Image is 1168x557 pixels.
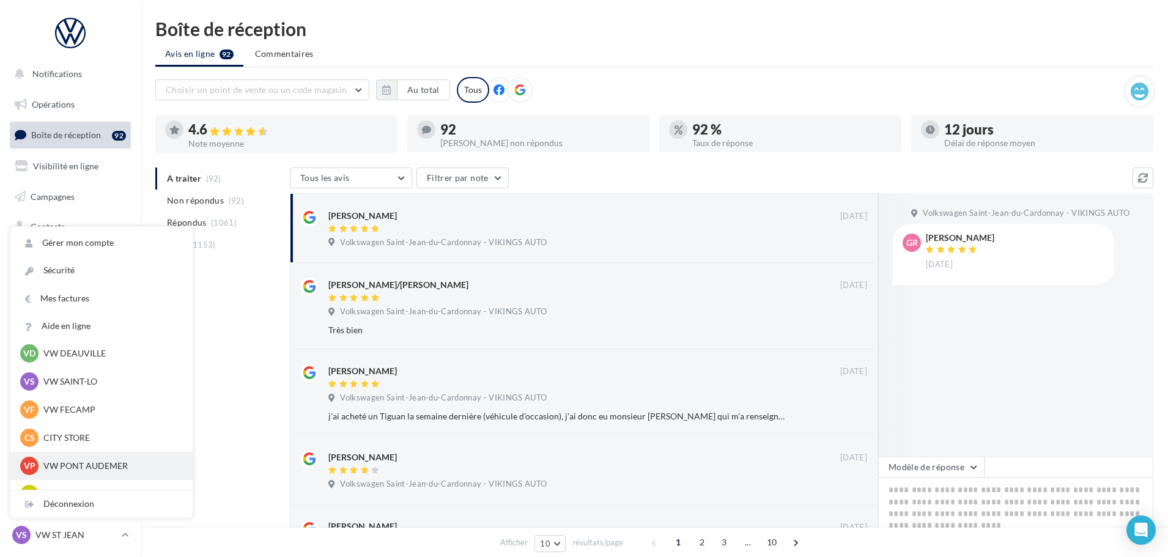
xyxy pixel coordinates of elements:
[32,68,82,79] span: Notifications
[328,410,788,422] div: j'ai acheté un Tiguan la semaine dernière (véhicule d'occasion), j'ai donc eu monsieur [PERSON_NA...
[190,240,216,249] span: (1153)
[340,479,547,490] span: Volkswagen Saint-Jean-du-Cardonnay - VIKINGS AUTO
[944,123,1144,136] div: 12 jours
[1126,515,1156,545] div: Open Intercom Messenger
[10,523,131,547] a: VS VW ST JEAN
[840,211,867,222] span: [DATE]
[166,84,347,95] span: Choisir un point de vente ou un code magasin
[328,210,397,222] div: [PERSON_NAME]
[840,280,867,291] span: [DATE]
[155,20,1153,38] div: Boîte de réception
[16,529,27,541] span: VS
[440,123,640,136] div: 92
[440,139,640,147] div: [PERSON_NAME] non répondus
[692,533,712,552] span: 2
[692,123,892,136] div: 92 %
[906,237,918,249] span: Gr
[7,61,128,87] button: Notifications
[7,184,133,210] a: Campagnes
[397,79,450,100] button: Au total
[328,451,397,463] div: [PERSON_NAME]
[7,214,133,240] a: Contacts
[167,216,207,229] span: Répondus
[840,522,867,533] span: [DATE]
[328,520,397,533] div: [PERSON_NAME]
[668,533,688,552] span: 1
[31,130,101,140] span: Boîte de réception
[923,208,1129,219] span: Volkswagen Saint-Jean-du-Cardonnay - VIKINGS AUTO
[416,168,509,188] button: Filtrer par note
[7,92,133,117] a: Opérations
[43,432,178,444] p: CITY STORE
[35,529,117,541] p: VW ST JEAN
[540,539,550,548] span: 10
[840,452,867,463] span: [DATE]
[24,460,35,472] span: VP
[10,312,193,340] a: Aide en ligne
[188,123,388,137] div: 4.6
[534,535,566,552] button: 10
[155,79,369,100] button: Choisir un point de vente ou un code magasin
[944,139,1144,147] div: Délai de réponse moyen
[43,347,178,360] p: VW DEAUVILLE
[43,460,178,472] p: VW PONT AUDEMER
[32,99,75,109] span: Opérations
[328,365,397,377] div: [PERSON_NAME]
[24,404,35,416] span: VF
[188,139,388,148] div: Note moyenne
[43,375,178,388] p: VW SAINT-LO
[340,393,547,404] span: Volkswagen Saint-Jean-du-Cardonnay - VIKINGS AUTO
[7,245,133,270] a: Médiathèque
[328,324,788,336] div: Très bien
[840,366,867,377] span: [DATE]
[7,346,133,382] a: Campagnes DataOnDemand
[878,457,985,478] button: Modèle de réponse
[167,194,224,207] span: Non répondus
[926,234,994,242] div: [PERSON_NAME]
[7,305,133,341] a: PLV et print personnalisable
[500,537,528,548] span: Afficher
[24,488,35,500] span: VL
[24,375,35,388] span: VS
[211,218,237,227] span: (1061)
[692,139,892,147] div: Taux de réponse
[10,285,193,312] a: Mes factures
[10,490,193,518] div: Déconnexion
[112,131,126,141] div: 92
[714,533,734,552] span: 3
[43,488,178,500] p: VW LISIEUX
[328,279,468,291] div: [PERSON_NAME]/[PERSON_NAME]
[572,537,623,548] span: résultats/page
[23,347,35,360] span: VD
[290,168,412,188] button: Tous les avis
[33,161,98,171] span: Visibilité en ligne
[376,79,450,100] button: Au total
[738,533,758,552] span: ...
[7,275,133,301] a: Calendrier
[762,533,782,552] span: 10
[926,259,953,270] span: [DATE]
[10,229,193,257] a: Gérer mon compte
[457,77,489,103] div: Tous
[31,191,75,201] span: Campagnes
[10,257,193,284] a: Sécurité
[340,237,547,248] span: Volkswagen Saint-Jean-du-Cardonnay - VIKINGS AUTO
[7,122,133,148] a: Boîte de réception92
[300,172,350,183] span: Tous les avis
[7,153,133,179] a: Visibilité en ligne
[24,432,35,444] span: CS
[340,306,547,317] span: Volkswagen Saint-Jean-du-Cardonnay - VIKINGS AUTO
[31,221,65,232] span: Contacts
[255,48,314,60] span: Commentaires
[229,196,244,205] span: (92)
[43,404,178,416] p: VW FECAMP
